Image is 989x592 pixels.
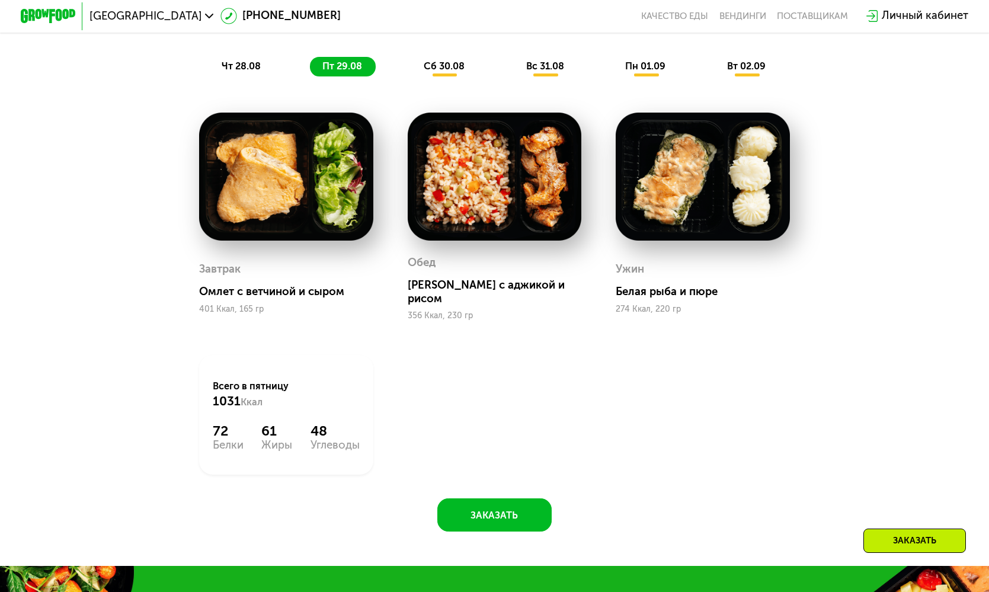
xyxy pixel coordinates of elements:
[89,11,202,22] span: [GEOGRAPHIC_DATA]
[641,11,708,22] a: Качество еды
[863,529,966,553] div: Заказать
[199,259,241,280] div: Завтрак
[261,423,292,440] div: 61
[213,423,244,440] div: 72
[526,60,564,72] span: вс 31.08
[199,305,373,314] div: 401 Ккал, 165 гр
[408,311,582,321] div: 356 Ккал, 230 гр
[777,11,848,22] div: поставщикам
[311,440,360,451] div: Углеводы
[727,60,766,72] span: вт 02.09
[213,393,241,408] span: 1031
[719,11,766,22] a: Вендинги
[241,396,263,408] span: Ккал
[220,8,341,24] a: [PHONE_NUMBER]
[424,60,465,72] span: сб 30.08
[222,60,261,72] span: чт 28.08
[408,252,436,273] div: Обед
[437,498,552,532] button: Заказать
[616,285,801,299] div: Белая рыба и пюре
[408,279,593,306] div: [PERSON_NAME] с аджикой и рисом
[322,60,362,72] span: пт 29.08
[311,423,360,440] div: 48
[261,440,292,451] div: Жиры
[616,259,644,280] div: Ужин
[199,285,384,299] div: Омлет с ветчиной и сыром
[625,60,665,72] span: пн 01.09
[213,379,359,409] div: Всего в пятницу
[882,8,968,24] div: Личный кабинет
[213,440,244,451] div: Белки
[616,305,790,314] div: 274 Ккал, 220 гр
